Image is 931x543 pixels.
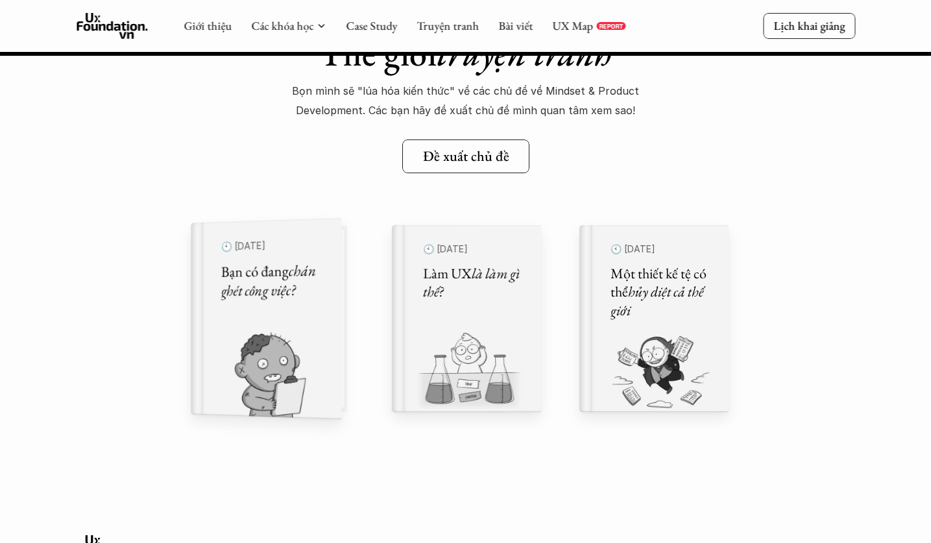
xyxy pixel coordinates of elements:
p: REPORT [599,22,623,30]
a: 🕙 [DATE]Một thiết kế tệ có thểhủy diệt cả thế giới [579,225,729,412]
a: 🕙 [DATE]Làm UXlà làm gì thế? [391,225,540,412]
em: là làm gì thế? [423,264,522,302]
a: Đề xuất chủ đề [402,139,529,173]
a: Truyện tranh [417,18,479,33]
a: Các khóa học [251,18,313,33]
h5: Làm UX [423,265,526,302]
p: Bọn mình sẽ "lúa hóa kiến thức" về các chủ đề về Mindset & Product Development. Các bạn hãy đề xu... [271,81,660,121]
a: Bài viết [498,18,533,33]
p: 🕙 [DATE] [611,241,713,258]
a: Giới thiệu [184,18,232,33]
em: hủy diệt cả thế giới [611,283,706,320]
p: Lịch khai giảng [773,18,845,33]
h5: Bạn có đang [221,261,324,301]
h1: Thế giới [319,32,612,75]
a: UX Map [552,18,593,33]
h5: Một thiết kế tệ có thể [611,265,713,320]
a: Case Study [346,18,397,33]
a: REPORT [596,22,625,30]
a: Lịch khai giảng [763,13,855,38]
p: 🕙 [DATE] [423,241,526,258]
a: 🕙 [DATE]Bạn có đangchán ghét công việc? [203,225,352,412]
p: 🕙 [DATE] [221,235,324,256]
em: chán ghét công việc? [221,260,319,301]
h5: Đề xuất chủ đề [423,148,509,165]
